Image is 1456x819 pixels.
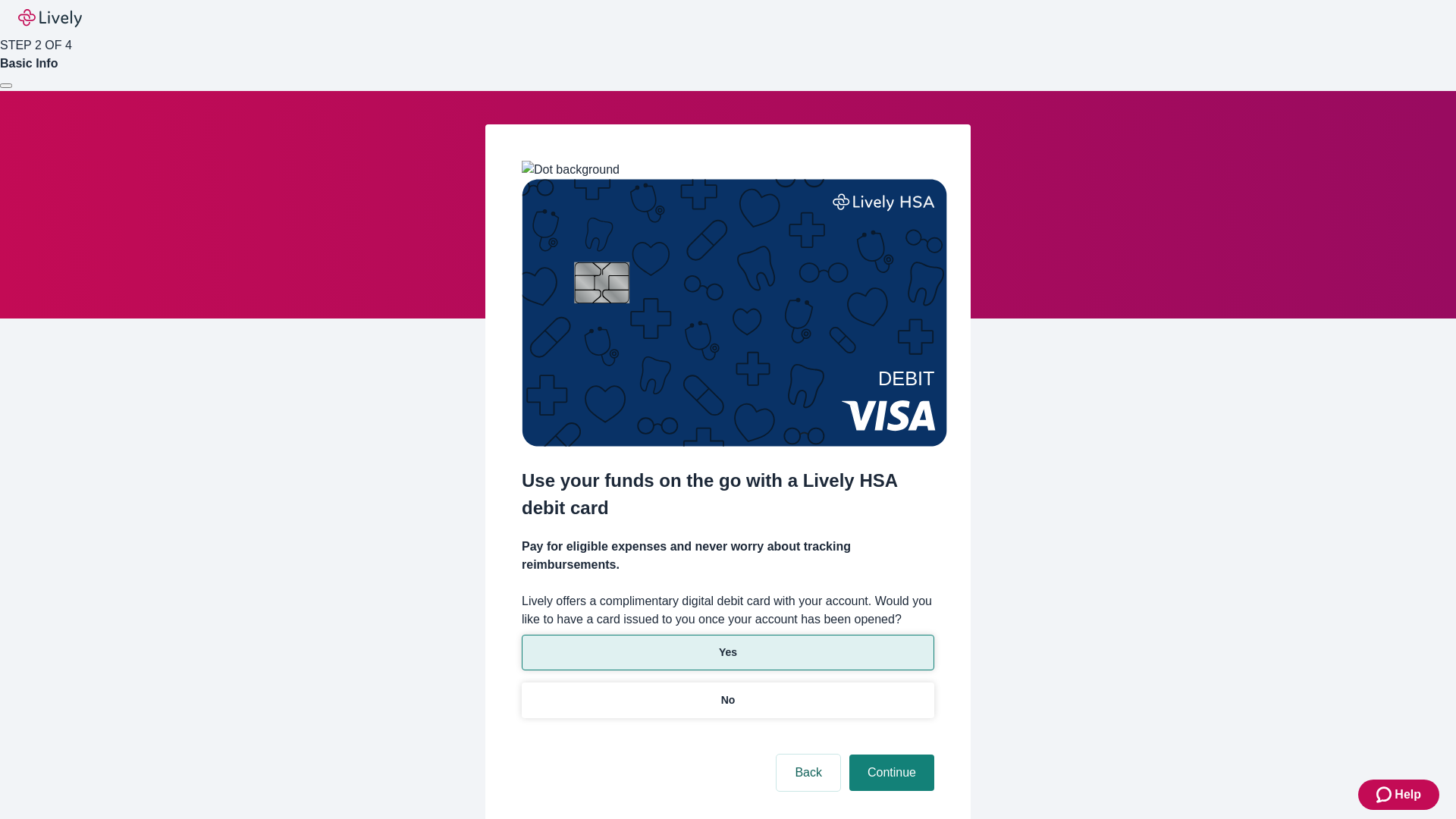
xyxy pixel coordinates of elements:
[522,467,934,522] h2: Use your funds on the go with a Lively HSA debit card
[522,635,934,670] button: Yes
[777,755,840,791] button: Back
[522,592,934,629] label: Lively offers a complimentary digital debit card with your account. Would you like to have a card...
[18,9,82,27] img: Lively
[522,538,934,574] h4: Pay for eligible expenses and never worry about tracking reimbursements.
[1395,786,1421,804] span: Help
[522,179,947,447] img: Debit card
[849,755,934,791] button: Continue
[522,161,620,179] img: Dot background
[1376,786,1395,804] svg: Zendesk support icon
[721,692,736,708] p: No
[719,645,737,661] p: Yes
[1358,780,1439,810] button: Zendesk support iconHelp
[522,682,934,718] button: No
